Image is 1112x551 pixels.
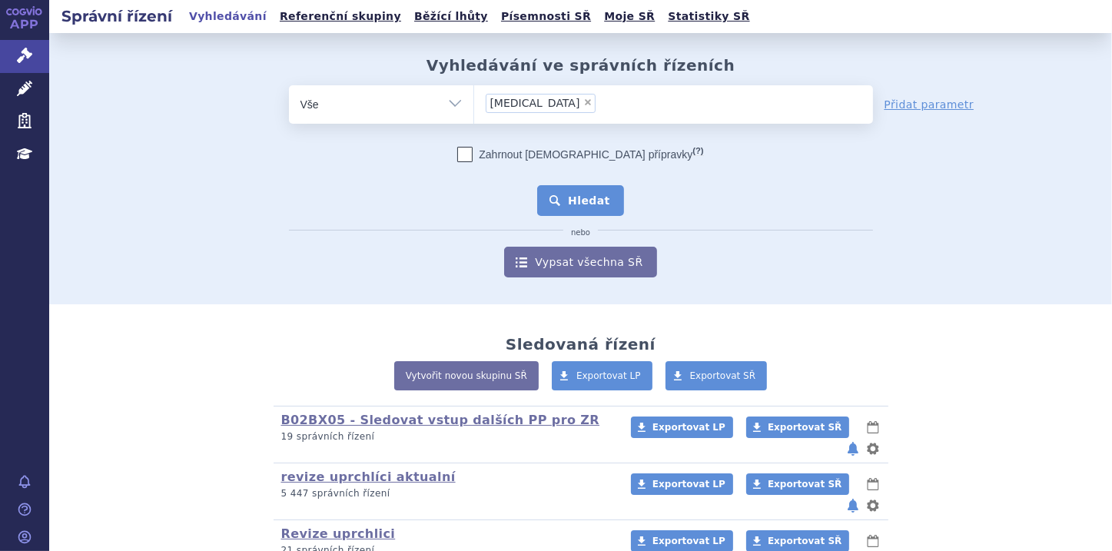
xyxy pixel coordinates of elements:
[865,532,881,550] button: lhůty
[275,6,406,27] a: Referenční skupiny
[768,479,841,490] span: Exportovat SŘ
[184,6,271,27] a: Vyhledávání
[865,418,881,436] button: lhůty
[583,98,593,107] span: ×
[845,440,861,458] button: notifikace
[768,422,841,433] span: Exportovat SŘ
[652,422,725,433] span: Exportovat LP
[631,473,733,495] a: Exportovat LP
[845,496,861,515] button: notifikace
[631,417,733,438] a: Exportovat LP
[537,185,624,216] button: Hledat
[490,98,580,108] span: [MEDICAL_DATA]
[427,56,735,75] h2: Vyhledávání ve správních řízeních
[394,361,539,390] a: Vytvořit novou skupinu SŘ
[599,6,659,27] a: Moje SŘ
[281,430,611,443] p: 19 správních řízení
[457,147,703,162] label: Zahrnout [DEMOGRAPHIC_DATA] přípravky
[281,470,456,484] a: revize uprchlíci aktualní
[552,361,652,390] a: Exportovat LP
[746,417,849,438] a: Exportovat SŘ
[865,475,881,493] button: lhůty
[652,479,725,490] span: Exportovat LP
[576,370,641,381] span: Exportovat LP
[281,413,600,427] a: B02BX05 - Sledovat vstup dalších PP pro ZR
[563,228,598,237] i: nebo
[496,6,596,27] a: Písemnosti SŘ
[746,473,849,495] a: Exportovat SŘ
[885,97,974,112] a: Přidat parametr
[504,247,656,277] a: Vypsat všechna SŘ
[281,487,611,500] p: 5 447 správních řízení
[865,496,881,515] button: nastavení
[506,335,656,354] h2: Sledovaná řízení
[690,370,756,381] span: Exportovat SŘ
[49,5,184,27] h2: Správní řízení
[600,93,609,112] input: [MEDICAL_DATA]
[410,6,493,27] a: Běžící lhůty
[663,6,754,27] a: Statistiky SŘ
[692,146,703,156] abbr: (?)
[652,536,725,546] span: Exportovat LP
[865,440,881,458] button: nastavení
[768,536,841,546] span: Exportovat SŘ
[281,526,396,541] a: Revize uprchlici
[666,361,768,390] a: Exportovat SŘ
